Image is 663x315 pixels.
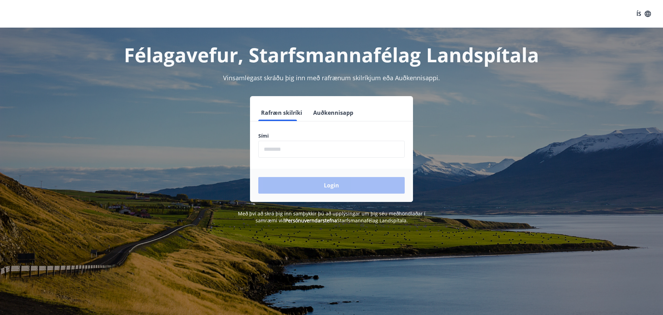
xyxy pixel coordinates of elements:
button: Rafræn skilríki [258,104,305,121]
span: Vinsamlegast skráðu þig inn með rafrænum skilríkjum eða Auðkennisappi. [223,74,440,82]
button: ÍS [633,8,655,20]
h1: Félagavefur, Starfsmannafélag Landspítala [91,41,572,68]
button: Auðkennisapp [310,104,356,121]
a: Persónuverndarstefna [285,217,337,224]
span: Með því að skrá þig inn samþykkir þú að upplýsingar um þig séu meðhöndlaðar í samræmi við Starfsm... [238,210,425,224]
label: Sími [258,132,405,139]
